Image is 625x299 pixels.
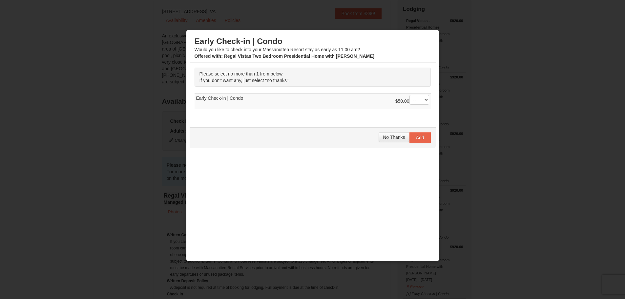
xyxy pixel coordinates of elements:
[379,132,409,142] button: No Thanks
[195,94,431,110] td: Early Check-in | Condo
[395,95,429,108] div: $50.00
[409,132,431,143] button: Add
[383,135,405,140] span: No Thanks
[195,36,431,46] h3: Early Check-in | Condo
[199,71,284,76] span: Please select no more than 1 from below.
[199,78,290,83] span: If you don't want any, just select "no thanks".
[195,53,375,59] strong: : Regal Vistas Two Bedroom Presidential Home with [PERSON_NAME]
[416,135,424,140] span: Add
[195,53,221,59] span: Offered with
[195,36,431,59] div: Would you like to check into your Massanutten Resort stay as early as 11:00 am?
